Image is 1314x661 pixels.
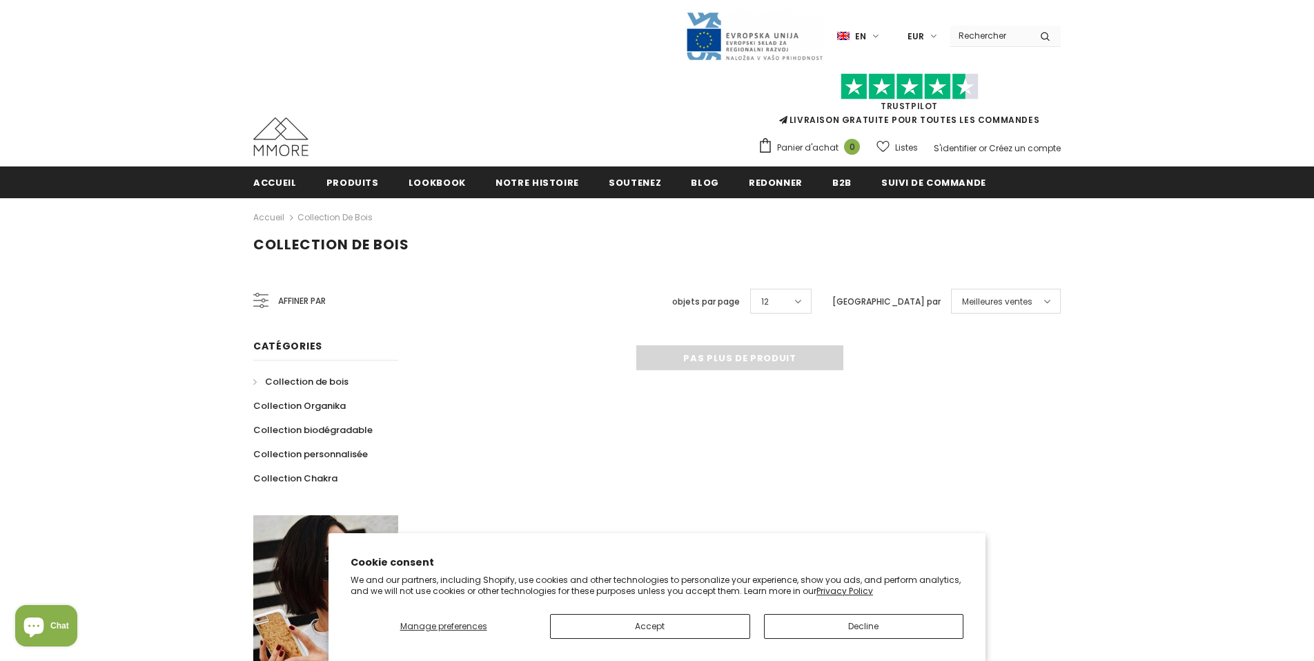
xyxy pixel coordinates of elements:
[253,472,337,485] span: Collection Chakra
[685,30,823,41] a: Javni Razpis
[749,166,803,198] a: Redonner
[881,166,986,198] a: Suivi de commande
[326,176,379,189] span: Produits
[881,100,938,112] a: TrustPilot
[400,620,487,632] span: Manage preferences
[496,176,579,189] span: Notre histoire
[253,442,368,466] a: Collection personnalisée
[253,370,349,394] a: Collection de bois
[609,176,661,189] span: soutenez
[672,295,740,309] label: objets par page
[253,423,373,437] span: Collection biodégradable
[351,555,963,570] h2: Cookie consent
[278,294,326,309] span: Affiner par
[908,30,924,44] span: EUR
[253,166,297,198] a: Accueil
[855,30,866,44] span: en
[950,26,1030,46] input: Search Site
[979,142,987,154] span: or
[934,142,977,154] a: S'identifier
[841,73,979,100] img: Faites confiance aux étoiles pilotes
[253,448,368,461] span: Collection personnalisée
[253,117,308,156] img: Cas MMORE
[496,166,579,198] a: Notre histoire
[832,295,941,309] label: [GEOGRAPHIC_DATA] par
[265,375,349,388] span: Collection de bois
[253,466,337,490] a: Collection Chakra
[691,166,719,198] a: Blog
[351,614,536,639] button: Manage preferences
[691,176,719,189] span: Blog
[764,614,964,639] button: Decline
[409,176,466,189] span: Lookbook
[253,176,297,189] span: Accueil
[253,399,346,412] span: Collection Organika
[881,176,986,189] span: Suivi de commande
[550,614,750,639] button: Accept
[351,575,963,596] p: We and our partners, including Shopify, use cookies and other technologies to personalize your ex...
[876,135,918,160] a: Listes
[253,339,322,353] span: Catégories
[832,176,852,189] span: B2B
[326,166,379,198] a: Produits
[962,295,1032,309] span: Meilleures ventes
[253,235,409,254] span: Collection de bois
[758,79,1061,126] span: LIVRAISON GRATUITE POUR TOUTES LES COMMANDES
[989,142,1061,154] a: Créez un compte
[777,141,839,155] span: Panier d'achat
[685,11,823,61] img: Javni Razpis
[761,295,769,309] span: 12
[816,585,873,597] a: Privacy Policy
[253,394,346,418] a: Collection Organika
[253,209,284,226] a: Accueil
[758,137,867,158] a: Panier d'achat 0
[609,166,661,198] a: soutenez
[895,141,918,155] span: Listes
[297,211,373,223] a: Collection de bois
[253,418,373,442] a: Collection biodégradable
[409,166,466,198] a: Lookbook
[844,139,860,155] span: 0
[749,176,803,189] span: Redonner
[837,30,850,42] img: i-lang-1.png
[11,605,81,650] inbox-online-store-chat: Shopify online store chat
[832,166,852,198] a: B2B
